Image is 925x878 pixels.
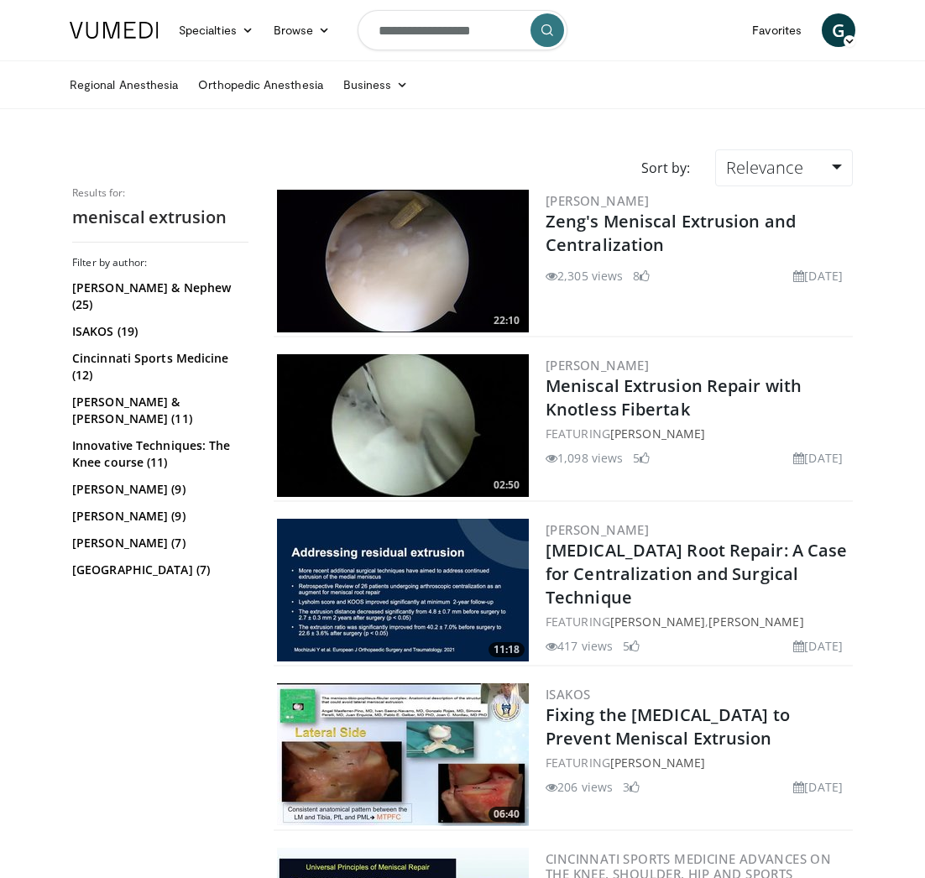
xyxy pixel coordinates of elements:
a: 11:18 [277,519,529,661]
li: [DATE] [793,267,843,285]
img: VuMedi Logo [70,22,159,39]
a: Relevance [715,149,853,186]
a: Cincinnati Sports Medicine (12) [72,350,244,384]
li: 2,305 views [546,267,623,285]
a: [MEDICAL_DATA] Root Repair: A Case for Centralization and Surgical Technique [546,539,847,609]
a: 02:50 [277,354,529,497]
li: 417 views [546,637,613,655]
li: [DATE] [793,637,843,655]
span: Relevance [726,156,803,179]
span: 06:40 [489,807,525,822]
div: FEATURING [546,754,849,771]
a: [PERSON_NAME] [610,614,705,630]
div: FEATURING [546,425,849,442]
h3: Filter by author: [72,256,248,269]
li: 5 [633,449,650,467]
li: 3 [623,778,640,796]
div: Sort by: [629,149,703,186]
a: 06:40 [277,683,529,826]
a: Regional Anesthesia [60,68,188,102]
li: [DATE] [793,449,843,467]
a: ISAKOS [546,686,590,703]
a: [PERSON_NAME] [546,357,649,374]
a: [PERSON_NAME] [708,614,803,630]
a: [PERSON_NAME] [546,521,649,538]
a: G [822,13,855,47]
a: [PERSON_NAME] (9) [72,508,244,525]
li: 206 views [546,778,613,796]
a: Fixing the [MEDICAL_DATA] to Prevent Meniscal Extrusion [546,703,790,750]
a: [PERSON_NAME] [610,755,705,771]
img: 75896893-6ea0-4895-8879-88c2e089762d.300x170_q85_crop-smart_upscale.jpg [277,519,529,661]
a: Orthopedic Anesthesia [188,68,332,102]
p: Results for: [72,186,248,200]
a: Business [333,68,419,102]
a: Innovative Techniques: The Knee course (11) [72,437,244,471]
span: 11:18 [489,642,525,657]
a: [PERSON_NAME] (7) [72,535,244,551]
a: Favorites [742,13,812,47]
a: [PERSON_NAME] [546,192,649,209]
h2: meniscal extrusion [72,206,248,228]
a: Specialties [169,13,264,47]
img: 9fce664a-6136-40ad-8233-9db11d2db1b5.300x170_q85_crop-smart_upscale.jpg [277,190,529,332]
li: 1,098 views [546,449,623,467]
span: 02:50 [489,478,525,493]
div: FEATURING , [546,613,849,630]
a: Browse [264,13,341,47]
a: 22:10 [277,190,529,332]
a: [PERSON_NAME] (9) [72,481,244,498]
a: [PERSON_NAME] & [PERSON_NAME] (11) [72,394,244,427]
a: [PERSON_NAME] & Nephew (25) [72,280,244,313]
li: [DATE] [793,778,843,796]
a: Zeng's Meniscal Extrusion and Centralization [546,210,796,256]
input: Search topics, interventions [358,10,567,50]
a: [GEOGRAPHIC_DATA] (7) [72,562,244,578]
li: 5 [623,637,640,655]
img: 69705f07-5b82-4c5b-9aa3-9f56d559af36.300x170_q85_crop-smart_upscale.jpg [277,683,529,826]
a: ISAKOS (19) [72,323,244,340]
a: Meniscal Extrusion Repair with Knotless Fibertak [546,374,802,421]
li: 8 [633,267,650,285]
a: [PERSON_NAME] [610,426,705,442]
img: 4d89b51b-21f6-4f97-9df2-97454dab0460.300x170_q85_crop-smart_upscale.jpg [277,354,529,497]
span: 22:10 [489,313,525,328]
